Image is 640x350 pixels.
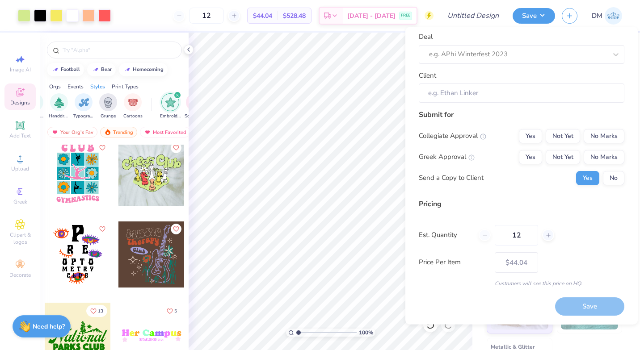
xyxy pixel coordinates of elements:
[495,225,538,246] input: – –
[174,309,177,313] span: 5
[101,67,112,72] div: bear
[62,46,176,54] input: Try "Alpha"
[123,93,143,120] div: filter for Cartoons
[4,231,36,246] span: Clipart & logos
[97,224,108,234] button: Like
[47,63,84,76] button: football
[73,93,94,120] button: filter button
[61,67,80,72] div: football
[123,93,143,120] button: filter button
[546,129,580,143] button: Not Yet
[99,93,117,120] button: filter button
[98,309,103,313] span: 13
[49,83,61,91] div: Orgs
[592,7,622,25] a: DM
[10,66,31,73] span: Image AI
[123,113,143,120] span: Cartoons
[546,150,580,164] button: Not Yet
[419,199,624,209] div: Pricing
[97,142,108,153] button: Like
[347,11,396,21] span: [DATE] - [DATE]
[79,97,89,108] img: Typography Image
[165,97,176,108] img: Embroidery Image
[101,113,116,120] span: Grunge
[9,132,31,139] span: Add Text
[13,198,27,205] span: Greek
[51,129,59,135] img: most_fav.gif
[73,93,94,120] div: filter for Typography
[119,63,168,76] button: homecoming
[605,7,622,25] img: Daijha Mckinley
[133,67,164,72] div: homecoming
[47,127,97,137] div: Your Org's Fav
[513,8,555,24] button: Save
[185,113,205,120] span: Screen Print
[440,7,506,25] input: Untitled Design
[419,173,484,183] div: Send a Copy to Client
[419,279,624,287] div: Customers will see this price on HQ.
[9,271,31,279] span: Decorate
[90,83,105,91] div: Styles
[124,67,131,72] img: trend_line.gif
[253,11,272,21] span: $44.04
[52,67,59,72] img: trend_line.gif
[576,171,599,185] button: Yes
[359,329,373,337] span: 100 %
[584,129,624,143] button: No Marks
[171,224,181,234] button: Like
[419,71,436,81] label: Client
[92,67,99,72] img: trend_line.gif
[49,93,69,120] div: filter for Handdrawn
[519,129,542,143] button: Yes
[160,93,181,120] button: filter button
[67,83,84,91] div: Events
[160,113,181,120] span: Embroidery
[419,258,488,268] label: Price Per Item
[185,93,205,120] button: filter button
[163,305,181,317] button: Like
[128,97,138,108] img: Cartoons Image
[144,129,151,135] img: most_fav.gif
[419,84,624,103] input: e.g. Ethan Linker
[283,11,306,21] span: $528.48
[73,113,94,120] span: Typography
[54,97,64,108] img: Handdrawn Image
[140,127,190,137] div: Most Favorited
[189,8,224,24] input: – –
[49,113,69,120] span: Handdrawn
[103,97,113,108] img: Grunge Image
[171,142,181,153] button: Like
[33,322,65,331] strong: Need help?
[592,11,602,21] span: DM
[49,93,69,120] button: filter button
[584,150,624,164] button: No Marks
[104,129,111,135] img: trending.gif
[11,165,29,172] span: Upload
[419,152,475,162] div: Greek Approval
[100,127,137,137] div: Trending
[401,12,410,19] span: FREE
[10,99,30,106] span: Designs
[185,93,205,120] div: filter for Screen Print
[112,83,139,91] div: Print Types
[160,93,181,120] div: filter for Embroidery
[86,305,107,317] button: Like
[419,109,624,120] div: Submit for
[419,230,472,241] label: Est. Quantity
[87,63,116,76] button: bear
[519,150,542,164] button: Yes
[419,32,433,42] label: Deal
[419,131,486,142] div: Collegiate Approval
[603,171,624,185] button: No
[99,93,117,120] div: filter for Grunge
